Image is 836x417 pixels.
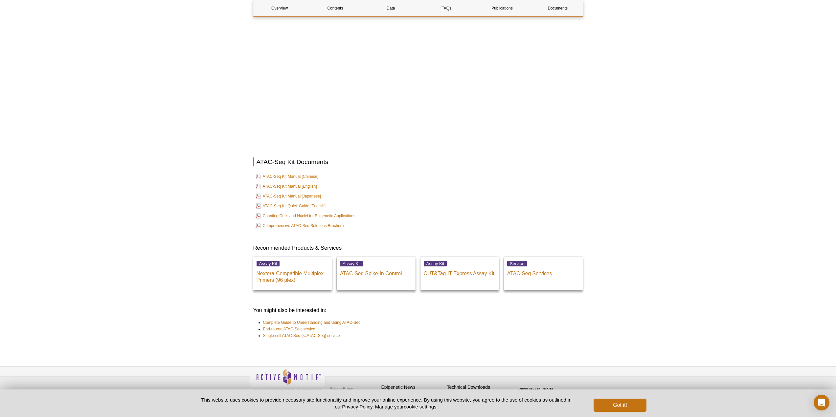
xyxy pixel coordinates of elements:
div: Open Intercom Messenger [814,395,829,410]
p: ATAC-Seq Spike-In Control [340,267,412,277]
a: Counting Cells and Nuclei for Epigenetic Applications [256,212,355,220]
table: Click to Verify - This site chose Symantec SSL for secure e-commerce and confidential communicati... [513,378,562,392]
a: Privacy Policy [342,404,372,409]
a: Complete Guide to Understanding and Using ATAC-Seq [263,319,361,326]
a: ATAC-Seq Kit Quick Guide [English] [256,202,326,210]
a: Single-cell ATAC-Seq (scATAC-Seq) service [263,332,340,339]
a: Contents [309,0,361,16]
a: Assay Kit CUT&Tag-IT Express Assay Kit [420,257,499,290]
a: Assay Kit Nextera-Compatible Multiplex Primers (96 plex) [253,257,332,290]
img: Active Motif, [250,366,326,393]
a: Data [365,0,417,16]
a: End-to-end ATAC-Seq service [263,326,315,332]
h2: ATAC-Seq Kit Documents [253,157,583,166]
a: Documents [531,0,584,16]
p: Nextera-Compatible Multiplex Primers (96 plex) [257,267,329,283]
span: Assay Kit [424,261,447,266]
a: Assay Kit ATAC-Seq Spike-In Control [337,257,416,290]
a: Overview [254,0,306,16]
a: ABOUT SSL CERTIFICATES [519,387,554,390]
span: Service [507,261,527,266]
a: FAQs [420,0,472,16]
p: ATAC-Seq Services [507,267,579,277]
p: CUT&Tag-IT Express Assay Kit [424,267,496,277]
button: cookie settings [404,404,436,409]
button: Got it! [594,399,646,412]
a: Privacy Policy [329,384,354,393]
p: This website uses cookies to provide necessary site functionality and improve your online experie... [190,396,583,410]
a: Comprehensive ATAC-Seq Solutions Brochure [256,222,344,230]
h3: You might also be interested in: [253,306,583,314]
h3: Recommended Products & Services [253,244,583,252]
a: ATAC-Seq Kit Manual [Japanese] [256,192,321,200]
a: Publications [476,0,528,16]
a: ATAC-Seq Kit Manual [English] [256,182,317,190]
span: Assay Kit [257,261,280,266]
h4: Epigenetic News [381,385,444,390]
span: Assay Kit [340,261,363,266]
h4: Technical Downloads [447,385,509,390]
a: Service ATAC-Seq Services [504,257,583,290]
a: ATAC-Seq Kit Manual [Chinese] [256,173,319,180]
